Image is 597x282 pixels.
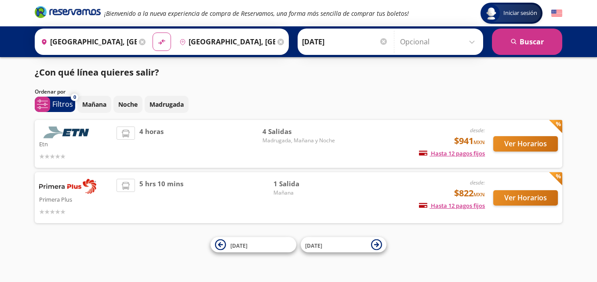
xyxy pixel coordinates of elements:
span: Iniciar sesión [500,9,541,18]
span: 4 Salidas [262,127,335,137]
p: Madrugada [149,100,184,109]
button: Mañana [77,96,111,113]
button: Buscar [492,29,562,55]
small: MXN [473,139,485,145]
span: [DATE] [230,242,248,249]
button: 0Filtros [35,97,75,112]
span: $822 [454,187,485,200]
a: Brand Logo [35,5,101,21]
input: Opcional [400,31,479,53]
p: Filtros [52,99,73,109]
button: Ver Horarios [493,190,558,206]
em: ¡Bienvenido a la nueva experiencia de compra de Reservamos, una forma más sencilla de comprar tus... [104,9,409,18]
em: desde: [470,179,485,186]
input: Buscar Origen [37,31,137,53]
em: desde: [470,127,485,134]
button: Madrugada [145,96,189,113]
p: Noche [118,100,138,109]
input: Buscar Destino [176,31,275,53]
img: Primera Plus [39,179,96,194]
p: Ordenar por [35,88,66,96]
span: Hasta 12 pagos fijos [419,149,485,157]
i: Brand Logo [35,5,101,18]
button: Ver Horarios [493,136,558,152]
button: [DATE] [301,237,386,253]
p: Primera Plus [39,194,112,204]
input: Elegir Fecha [302,31,388,53]
span: 4 horas [139,127,164,161]
p: Etn [39,138,112,149]
button: English [551,8,562,19]
span: $941 [454,134,485,148]
span: 1 Salida [273,179,335,189]
span: 5 hrs 10 mins [139,179,183,217]
span: Hasta 12 pagos fijos [419,202,485,210]
span: Madrugada, Mañana y Noche [262,137,335,145]
p: ¿Con qué línea quieres salir? [35,66,159,79]
img: Etn [39,127,96,138]
span: Mañana [273,189,335,197]
button: [DATE] [211,237,296,253]
button: Noche [113,96,142,113]
span: 0 [73,94,76,101]
small: MXN [473,191,485,198]
span: [DATE] [305,242,322,249]
p: Mañana [82,100,106,109]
